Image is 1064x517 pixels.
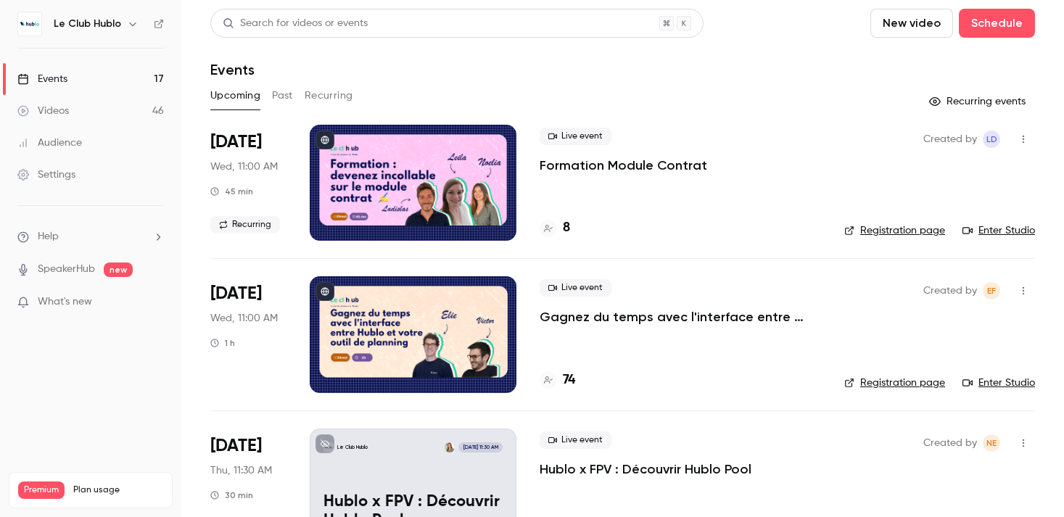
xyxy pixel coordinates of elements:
[959,9,1035,38] button: Schedule
[210,434,262,458] span: [DATE]
[104,262,133,277] span: new
[38,294,92,310] span: What's new
[962,376,1035,390] a: Enter Studio
[38,229,59,244] span: Help
[210,186,253,197] div: 45 min
[563,371,575,390] h4: 74
[17,72,67,86] div: Events
[844,376,945,390] a: Registration page
[844,223,945,238] a: Registration page
[210,463,272,478] span: Thu, 11:30 AM
[870,9,953,38] button: New video
[38,262,95,277] a: SpeakerHub
[73,484,163,496] span: Plan usage
[147,296,164,309] iframe: Noticeable Trigger
[923,282,977,299] span: Created by
[210,282,262,305] span: [DATE]
[272,84,293,107] button: Past
[986,434,997,452] span: NE
[210,489,253,501] div: 30 min
[962,223,1035,238] a: Enter Studio
[17,229,164,244] li: help-dropdown-opener
[987,282,996,299] span: EF
[210,61,255,78] h1: Events
[986,131,997,148] span: LD
[54,17,121,31] h6: Le Club Hublo
[17,167,75,182] div: Settings
[540,431,611,449] span: Live event
[540,371,575,390] a: 74
[210,125,286,241] div: Sep 17 Wed, 11:00 AM (Europe/Paris)
[983,434,1000,452] span: Noelia Enriquez
[540,157,707,174] a: Formation Module Contrat
[18,12,41,36] img: Le Club Hublo
[210,276,286,392] div: Sep 17 Wed, 11:00 AM (Europe/Paris)
[540,279,611,297] span: Live event
[17,136,82,150] div: Audience
[983,131,1000,148] span: Leila Domec
[458,442,502,452] span: [DATE] 11:30 AM
[923,90,1035,113] button: Recurring events
[18,481,65,499] span: Premium
[540,308,821,326] a: Gagnez du temps avec l'interface entre Hublo et votre outil de planning
[210,131,262,154] span: [DATE]
[540,128,611,145] span: Live event
[17,104,69,118] div: Videos
[540,218,570,238] a: 8
[923,434,977,452] span: Created by
[540,460,751,478] a: Hublo x FPV : Découvrir Hublo Pool
[923,131,977,148] span: Created by
[305,84,353,107] button: Recurring
[445,442,455,452] img: Noelia Enriquez
[983,282,1000,299] span: Elie Fol
[210,337,235,349] div: 1 h
[563,218,570,238] h4: 8
[223,16,368,31] div: Search for videos or events
[210,216,280,233] span: Recurring
[337,444,368,451] p: Le Club Hublo
[210,311,278,326] span: Wed, 11:00 AM
[210,160,278,174] span: Wed, 11:00 AM
[210,84,260,107] button: Upcoming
